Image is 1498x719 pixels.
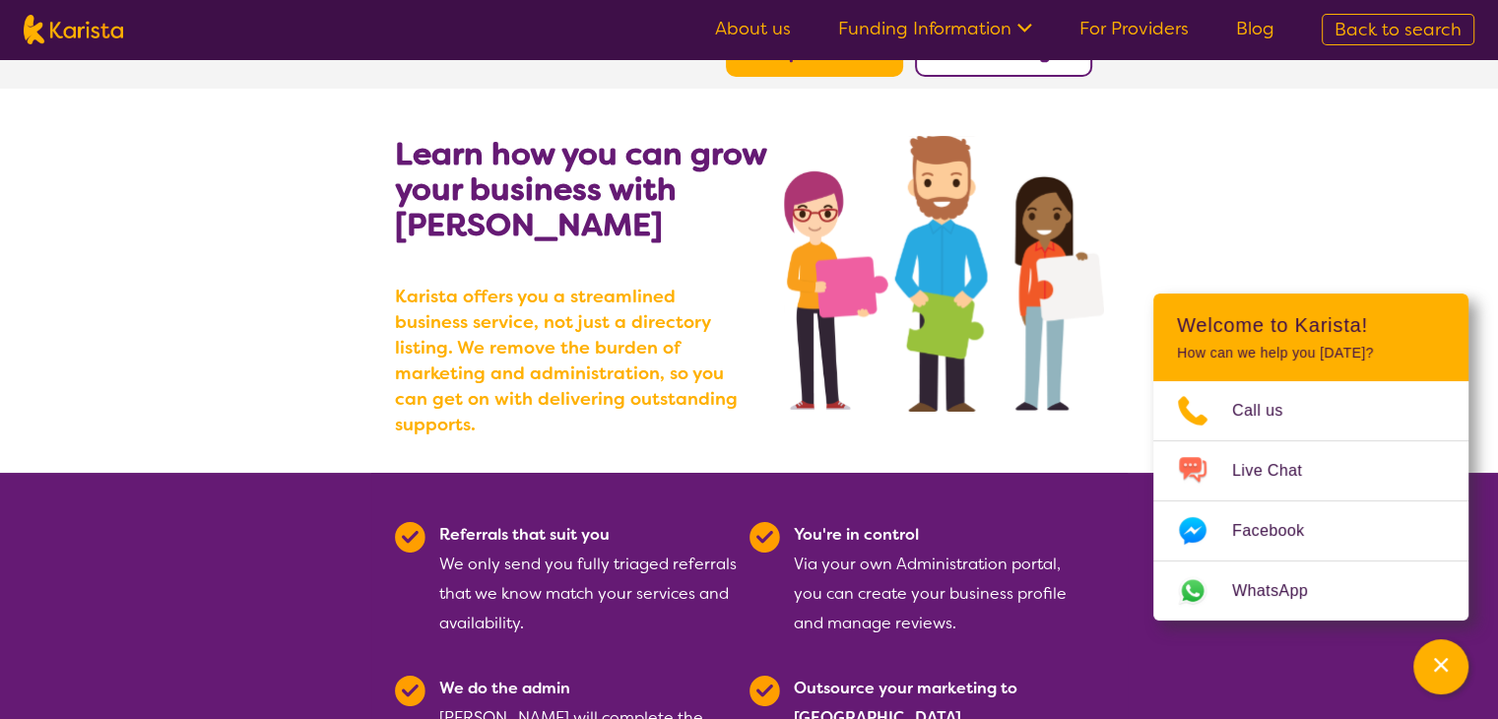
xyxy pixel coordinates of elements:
span: Live Chat [1232,456,1326,486]
img: Tick [395,676,425,706]
b: We do the admin [439,678,570,698]
img: grow your business with Karista [784,136,1103,412]
div: We only send you fully triaged referrals that we know match your services and availability. [439,520,738,638]
a: Funding Information [838,17,1032,40]
span: Call us [1232,396,1307,425]
ul: Choose channel [1153,381,1468,621]
b: Karista offers you a streamlined business service, not just a directory listing. We remove the bu... [395,284,749,437]
a: About us [715,17,791,40]
img: Karista logo [24,15,123,44]
span: WhatsApp [1232,576,1332,606]
img: Tick [395,522,425,553]
span: Facebook [1232,516,1328,546]
button: Channel Menu [1413,639,1468,694]
a: Back to search [1322,14,1474,45]
a: For Providers [1079,17,1189,40]
img: Tick [749,522,780,553]
span: Back to search [1335,18,1462,41]
b: Learn how you can grow your business with [PERSON_NAME] [395,133,766,245]
h2: Welcome to Karista! [1177,313,1445,337]
b: You're in control [794,524,919,545]
a: Web link opens in a new tab. [1153,561,1468,621]
a: Blog [1236,17,1274,40]
div: Via your own Administration portal, you can create your business profile and manage reviews. [794,520,1092,638]
b: Referrals that suit you [439,524,610,545]
div: Channel Menu [1153,294,1468,621]
p: How can we help you [DATE]? [1177,345,1445,361]
img: Tick [749,676,780,706]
